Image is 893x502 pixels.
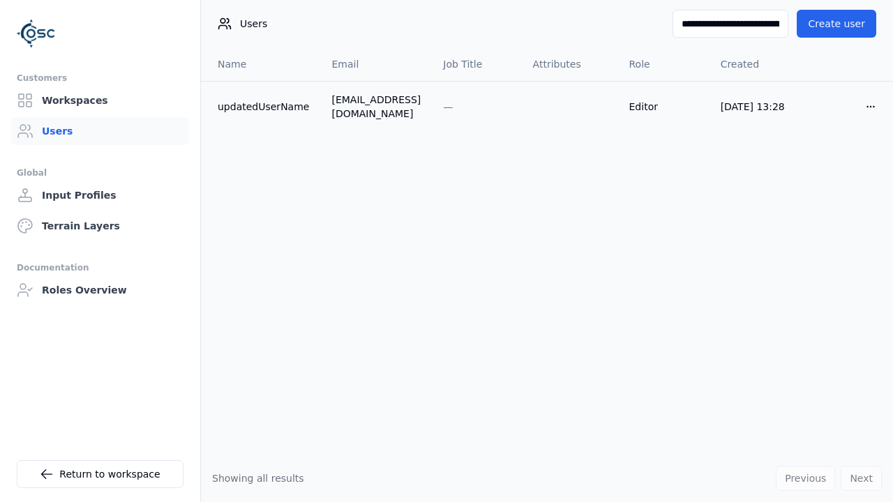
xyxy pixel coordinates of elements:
a: Roles Overview [11,276,189,304]
th: Name [201,47,320,81]
a: Workspaces [11,86,189,114]
a: updatedUserName [218,100,309,114]
div: [DATE] 13:28 [721,100,793,114]
span: Users [240,17,267,31]
a: Return to workspace [17,460,183,488]
span: Showing all results [212,473,304,484]
button: Create user [797,10,876,38]
th: Attributes [522,47,618,81]
div: Documentation [17,259,183,276]
div: Editor [629,100,698,114]
a: Input Profiles [11,181,189,209]
span: — [443,101,453,112]
th: Job Title [432,47,521,81]
div: Global [17,165,183,181]
th: Created [710,47,804,81]
img: Logo [17,14,56,53]
div: [EMAIL_ADDRESS][DOMAIN_NAME] [331,93,421,121]
div: Customers [17,70,183,86]
a: Users [11,117,189,145]
th: Email [320,47,432,81]
a: Terrain Layers [11,212,189,240]
th: Role [618,47,710,81]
